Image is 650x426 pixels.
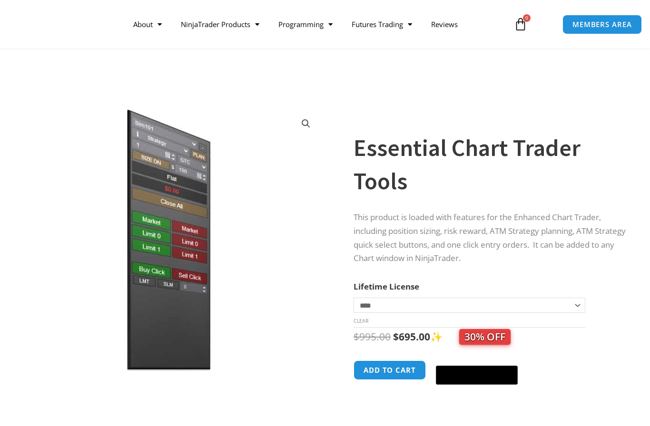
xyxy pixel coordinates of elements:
bdi: 695.00 [393,330,430,343]
a: MEMBERS AREA [562,15,642,34]
a: Clear options [354,318,368,324]
span: ✨ [430,330,511,343]
a: View full-screen image gallery [297,115,315,132]
button: Add to cart [354,360,426,380]
a: About [124,13,171,35]
p: This product is loaded with features for the Enhanced Chart Trader, including position sizing, ri... [354,211,626,266]
img: LogoAI | Affordable Indicators – NinjaTrader [13,7,116,41]
span: $ [393,330,399,343]
iframe: Secure payment input frame [434,359,520,360]
bdi: 995.00 [354,330,391,343]
span: $ [354,330,359,343]
span: 30% OFF [459,329,511,345]
button: Buy with GPay [436,366,518,385]
a: Programming [269,13,342,35]
label: Lifetime License [354,281,419,292]
span: MEMBERS AREA [572,21,632,28]
span: 0 [523,14,531,22]
a: Reviews [422,13,467,35]
a: Futures Trading [342,13,422,35]
h1: Essential Chart Trader Tools [354,131,626,198]
a: 0 [500,10,542,38]
img: Essential Chart Trader Tools [16,108,322,371]
nav: Menu [124,13,507,35]
a: NinjaTrader Products [171,13,269,35]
